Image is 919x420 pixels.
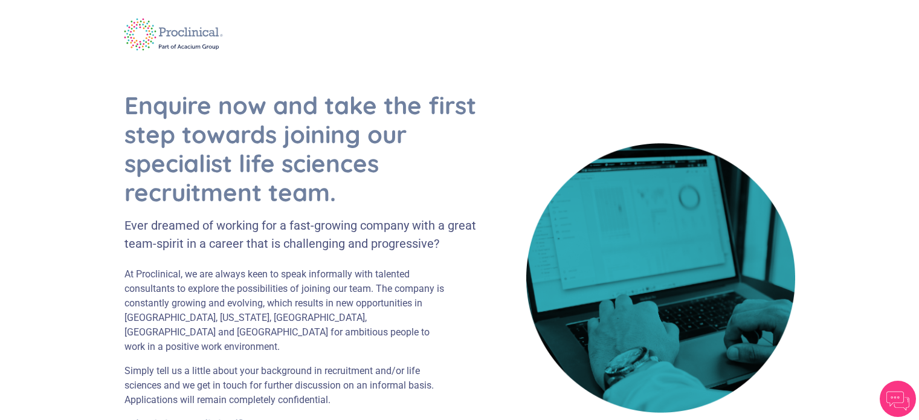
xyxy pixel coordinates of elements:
[124,267,450,354] p: At Proclinical, we are always keen to speak informally with talented consultants to explore the p...
[124,216,479,253] div: Ever dreamed of working for a fast-growing company with a great team-spirit in a career that is c...
[115,10,232,59] img: logo
[124,91,479,207] h1: Enquire now and take the first step towards joining our specialist life sciences recruitment team.
[526,143,795,412] img: book cover
[880,381,916,417] img: Chatbot
[124,364,450,407] p: Simply tell us a little about your background in recruitment and/or life sciences and we get in t...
